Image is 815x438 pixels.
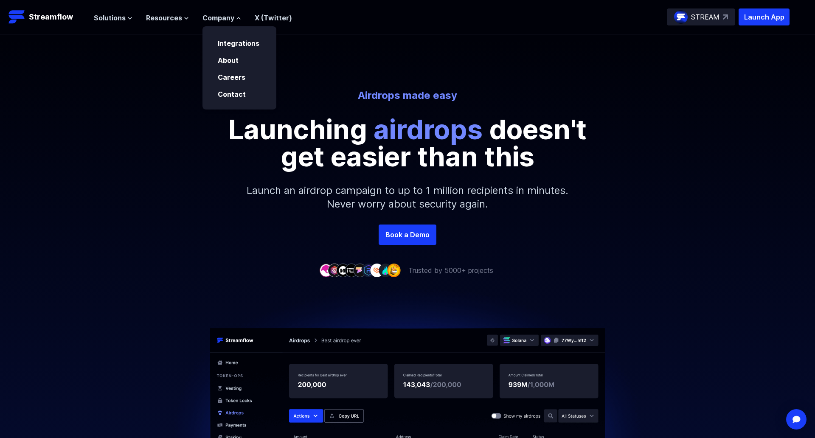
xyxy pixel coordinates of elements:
button: Company [202,13,241,23]
button: Launch App [739,8,790,25]
img: company-4 [345,264,358,277]
img: streamflow-logo-circle.png [674,10,688,24]
img: company-7 [370,264,384,277]
span: Company [202,13,234,23]
span: Resources [146,13,182,23]
img: company-1 [319,264,333,277]
a: Careers [218,73,245,81]
a: Integrations [218,39,259,48]
p: Launch an airdrop campaign to up to 1 million recipients in minutes. Never worry about security a... [225,170,590,225]
button: Solutions [94,13,132,23]
img: company-8 [379,264,392,277]
a: Streamflow [8,8,85,25]
img: company-9 [387,264,401,277]
button: Resources [146,13,189,23]
p: Streamflow [29,11,73,23]
p: Launching doesn't get easier than this [216,116,599,170]
img: company-5 [353,264,367,277]
img: company-6 [362,264,375,277]
span: airdrops [374,113,483,146]
div: Open Intercom Messenger [786,409,807,430]
a: Book a Demo [379,225,436,245]
img: top-right-arrow.svg [723,14,728,20]
img: company-3 [336,264,350,277]
p: STREAM [691,12,719,22]
img: company-2 [328,264,341,277]
span: Solutions [94,13,126,23]
p: Airdrops made easy [172,89,643,102]
p: Trusted by 5000+ projects [408,265,493,275]
a: X (Twitter) [255,14,292,22]
a: About [218,56,239,65]
a: STREAM [667,8,735,25]
a: Contact [218,90,246,98]
img: Streamflow Logo [8,8,25,25]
